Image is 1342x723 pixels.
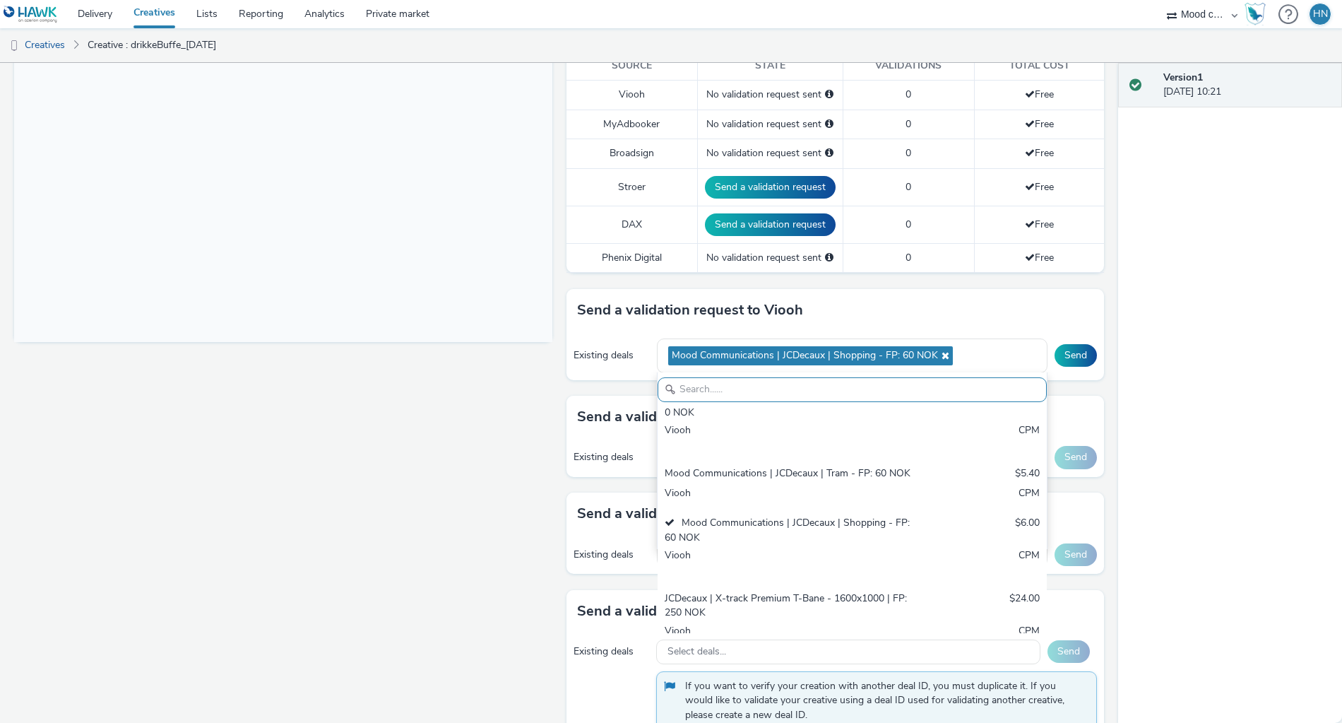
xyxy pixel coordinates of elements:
[566,168,698,206] td: Stroer
[665,486,913,502] div: Viooh
[7,39,21,53] img: dooh
[1055,344,1097,367] button: Send
[705,251,836,265] div: No validation request sent
[1025,88,1054,101] span: Free
[1025,117,1054,131] span: Free
[705,146,836,160] div: No validation request sent
[843,52,974,81] th: Validations
[566,81,698,110] td: Viooh
[566,139,698,168] td: Broadsign
[4,6,58,23] img: undefined Logo
[1245,3,1271,25] a: Hawk Academy
[667,646,726,658] span: Select deals...
[566,206,698,243] td: DAX
[705,213,836,236] button: Send a validation request
[574,645,649,659] div: Existing deals
[1055,446,1097,469] button: Send
[1015,466,1040,483] div: $5.40
[1163,71,1203,84] strong: Version 1
[825,251,833,265] div: Please select a deal below and click on Send to send a validation request to Phenix Digital.
[697,52,843,81] th: State
[905,117,911,131] span: 0
[665,516,913,545] div: Mood Communications | JCDecaux | Shopping - FP: 60 NOK
[577,300,803,321] h3: Send a validation request to Viooh
[1245,3,1266,25] img: Hawk Academy
[705,88,836,102] div: No validation request sent
[905,180,911,194] span: 0
[1025,180,1054,194] span: Free
[1163,71,1331,100] div: [DATE] 10:21
[577,503,850,524] h3: Send a validation request to MyAdbooker
[81,28,223,62] a: Creative : drikkeBuffe_[DATE]
[825,146,833,160] div: Please select a deal below and click on Send to send a validation request to Broadsign.
[975,52,1105,81] th: Total cost
[705,176,836,199] button: Send a validation request
[1047,640,1090,663] button: Send
[1019,423,1040,452] div: CPM
[574,450,651,464] div: Existing deals
[665,466,913,483] div: Mood Communications | JCDecaux | Tram - FP: 60 NOK
[574,348,651,363] div: Existing deals
[1055,543,1097,566] button: Send
[685,679,1083,722] span: If you want to verify your creation with another deal ID, you must duplicate it. If you would lik...
[577,406,832,428] h3: Send a validation request to Broadsign
[1019,548,1040,577] div: CPM
[566,110,698,139] td: MyAdbooker
[566,52,698,81] th: Source
[658,377,1047,402] input: Search......
[665,624,913,653] div: Viooh
[905,251,911,264] span: 0
[1019,486,1040,502] div: CPM
[672,350,938,362] span: Mood Communications | JCDecaux | Shopping - FP: 60 NOK
[665,592,913,621] div: JCDecaux | X-track Premium T-Bane - 1600x1000 | FP: 250 NOK
[665,548,913,577] div: Viooh
[1019,624,1040,653] div: CPM
[665,423,913,452] div: Viooh
[905,218,911,231] span: 0
[905,88,911,101] span: 0
[1025,251,1054,264] span: Free
[1025,218,1054,231] span: Free
[825,117,833,131] div: Please select a deal below and click on Send to send a validation request to MyAdbooker.
[1025,146,1054,160] span: Free
[905,146,911,160] span: 0
[577,601,855,622] h3: Send a validation request to Phenix Digital
[825,88,833,102] div: Please select a deal below and click on Send to send a validation request to Viooh.
[1009,592,1040,621] div: $24.00
[574,548,651,562] div: Existing deals
[705,117,836,131] div: No validation request sent
[566,243,698,272] td: Phenix Digital
[1015,516,1040,545] div: $6.00
[1313,4,1328,25] div: HN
